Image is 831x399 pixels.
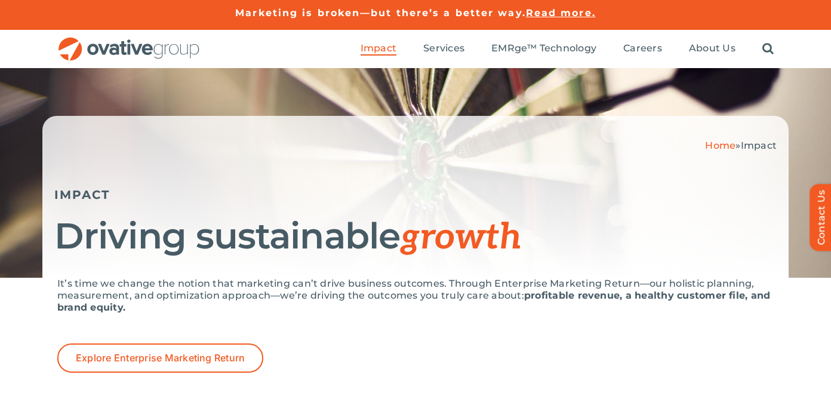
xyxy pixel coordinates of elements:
[54,217,777,257] h1: Driving sustainable
[741,140,777,151] span: Impact
[705,140,735,151] a: Home
[400,216,522,259] span: growth
[526,7,596,19] a: Read more.
[423,42,464,54] span: Services
[57,36,201,47] a: OG_Full_horizontal_RGB
[623,42,662,56] a: Careers
[361,42,396,54] span: Impact
[705,140,777,151] span: »
[54,188,777,202] h5: IMPACT
[689,42,735,56] a: About Us
[423,42,464,56] a: Services
[57,343,263,373] a: Explore Enterprise Marketing Return
[361,30,774,68] nav: Menu
[57,290,770,313] strong: profitable revenue, a healthy customer file, and brand equity.
[689,42,735,54] span: About Us
[491,42,596,54] span: EMRge™ Technology
[623,42,662,54] span: Careers
[235,7,526,19] a: Marketing is broken—but there’s a better way.
[491,42,596,56] a: EMRge™ Technology
[762,42,774,56] a: Search
[361,42,396,56] a: Impact
[76,352,245,364] span: Explore Enterprise Marketing Return
[57,278,774,314] p: It’s time we change the notion that marketing can’t drive business outcomes. Through Enterprise M...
